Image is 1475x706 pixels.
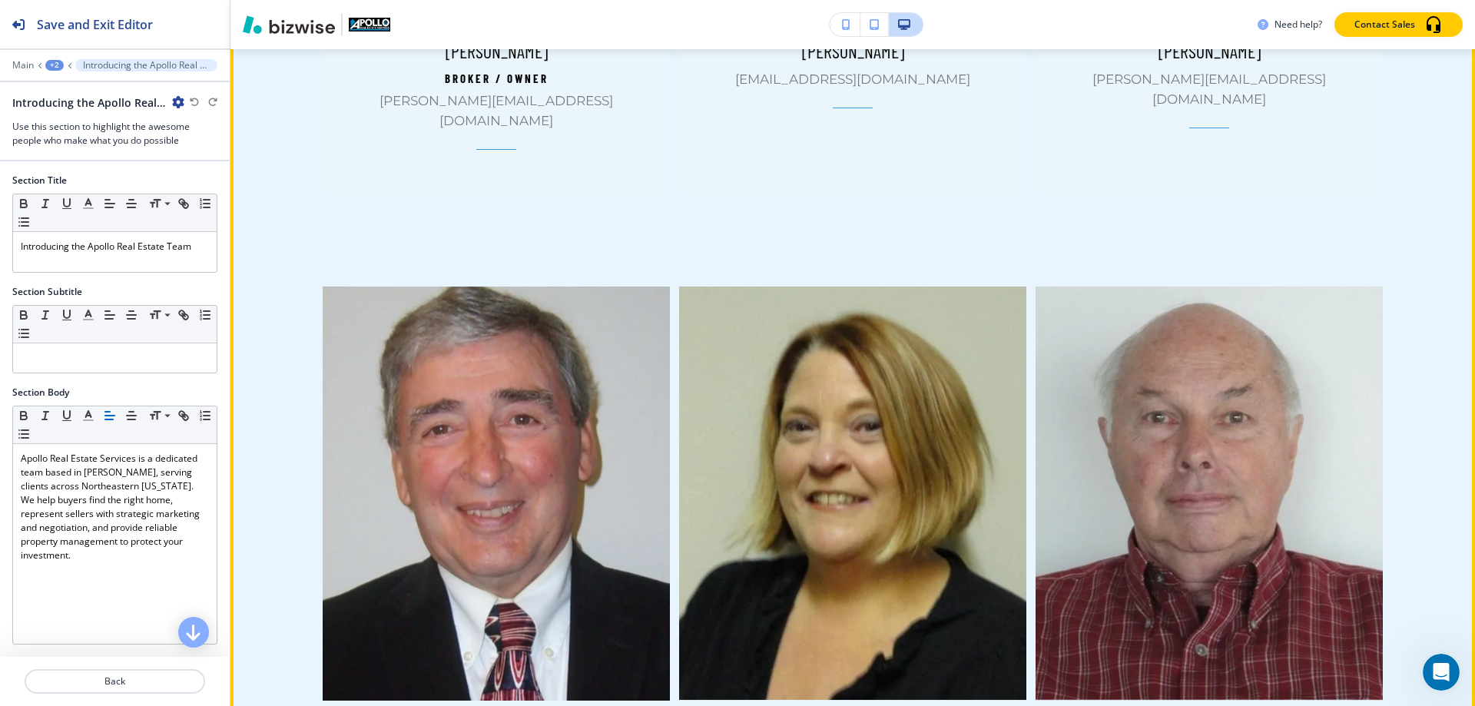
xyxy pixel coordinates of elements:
[1060,69,1358,109] h6: [PERSON_NAME][EMAIL_ADDRESS][DOMAIN_NAME]
[446,40,548,63] p: [PERSON_NAME]
[1423,654,1460,691] iframe: Intercom live chat
[1334,12,1463,37] button: Contact Sales
[12,60,34,71] button: Main
[347,91,645,131] h6: [PERSON_NAME][EMAIL_ADDRESS][DOMAIN_NAME]
[445,69,549,88] p: Broker / Owner
[45,60,64,71] button: +2
[21,240,209,254] p: Introducing the Apollo Real Estate Team
[12,94,166,111] h2: Introducing the Apollo Real Estate Team
[26,675,204,688] p: Back
[37,15,153,34] h2: Save and Exit Editor
[802,40,904,63] p: [PERSON_NAME]
[1036,287,1384,700] img: 08e6e487905194b87cf6edc64a2c4c71.webp
[12,386,69,399] h2: Section Body
[12,120,217,147] h3: Use this section to highlight the awesome people who make what you do possible
[25,669,205,694] button: Back
[83,60,210,71] p: Introducing the Apollo Real Estate Team
[243,15,335,34] img: Bizwise Logo
[1274,18,1322,31] h3: Need help?
[12,285,82,299] h2: Section Subtitle
[21,452,209,562] p: Apollo Real Estate Services is a dedicated team based in [PERSON_NAME], serving clients across No...
[12,174,67,187] h2: Section Title
[349,18,390,31] img: Your Logo
[1158,40,1261,63] p: [PERSON_NAME]
[1354,18,1415,31] p: Contact Sales
[75,59,217,71] button: Introducing the Apollo Real Estate Team
[679,287,1027,700] img: 651e79a0038c2411357bd77157e1eec3.webp
[735,69,970,89] h6: [EMAIL_ADDRESS][DOMAIN_NAME]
